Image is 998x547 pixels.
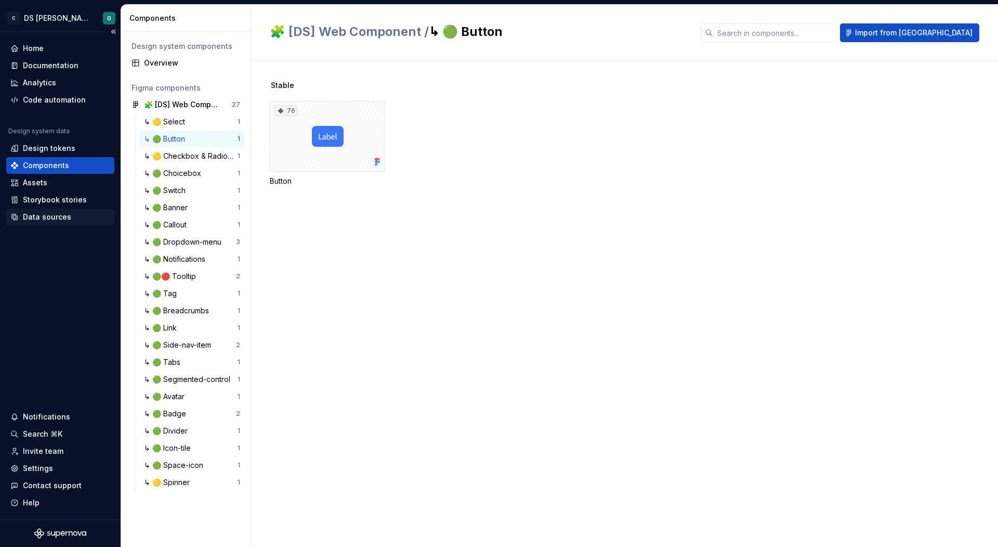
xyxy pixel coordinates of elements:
div: ↳ 🟡 Select [144,117,189,127]
a: ↳ 🟢 Divider1 [140,423,244,439]
input: Search in components... [713,23,836,42]
div: ↳ 🟢 Avatar [144,391,189,402]
div: Design system data [8,127,70,135]
div: 2 [236,410,240,418]
a: ↳ 🟢 Side-nav-item2 [140,337,244,353]
div: 76 [274,106,297,116]
div: Analytics [23,78,56,88]
div: Help [23,498,40,508]
div: O [107,14,111,22]
a: ↳ 🟢 Switch1 [140,182,244,199]
div: 1 [238,444,240,452]
button: Notifications [6,409,114,425]
div: ↳ 🟢 Divider [144,426,192,436]
button: Contact support [6,477,114,494]
a: ↳ 🟢 Space-icon1 [140,457,244,474]
div: 1 [238,221,240,229]
div: ↳ 🟢 Segmented-control [144,374,234,385]
div: ↳ 🟡 Checkbox & Radiobox [144,151,238,161]
a: ↳ 🟢 Callout1 [140,217,244,233]
div: ↳ 🟢 Side-nav-item [144,340,215,350]
button: Search ⌘K [6,426,114,442]
div: 1 [238,307,240,315]
div: 1 [238,375,240,384]
div: Design system components [132,41,240,52]
a: Components [6,157,114,174]
div: Figma components [132,83,240,93]
button: Collapse sidebar [106,24,121,39]
a: ↳ 🟢 Dropdown-menu3 [140,234,244,250]
div: DS [PERSON_NAME] [24,13,90,23]
div: Settings [23,463,53,474]
a: ↳ 🟢 Breadcrumbs1 [140,302,244,319]
div: 1 [238,255,240,263]
a: ↳ 🟢 Link1 [140,320,244,336]
div: 1 [238,358,240,366]
div: ↳ 🟢🔴 Tooltip [144,271,200,282]
div: Components [23,160,69,171]
div: ↳ 🟢 Breadcrumbs [144,306,213,316]
span: 🧩 [DS] Web Component / [270,24,429,39]
a: Storybook stories [6,192,114,208]
div: 1 [238,461,240,469]
div: 1 [238,392,240,401]
button: Help [6,494,114,511]
div: ↳ 🟢 Dropdown-menu [144,237,226,247]
div: ↳ 🟢 Tabs [144,357,185,367]
a: ↳ 🟢 Choicebox1 [140,165,244,182]
div: 3 [236,238,240,246]
span: Stable [271,80,294,91]
div: ↳ 🟢 Banner [144,202,192,213]
div: ↳ 🟡 Spinner [144,477,194,488]
a: Documentation [6,57,114,74]
div: Code automation [23,95,86,105]
div: ↳ 🟢 Space-icon [144,460,207,470]
div: 1 [238,169,240,177]
a: ↳ 🟢 Button1 [140,131,244,147]
div: ↳ 🟢 Switch [144,185,190,196]
div: ↳ 🟢 Icon-tile [144,443,195,453]
a: ↳ 🟢 Tag1 [140,285,244,302]
a: ↳ 🟢 Notifications1 [140,251,244,268]
h2: ↳ 🟢 Button [270,23,688,40]
div: 1 [238,152,240,160]
a: Invite team [6,443,114,460]
a: 🧩 [DS] Web Component27 [127,96,244,113]
a: Overview [127,55,244,71]
a: Home [6,40,114,57]
a: ↳ 🟢 Avatar1 [140,388,244,405]
div: Storybook stories [23,195,87,205]
a: ↳ 🟢 Banner1 [140,199,244,216]
button: Import from [GEOGRAPHIC_DATA] [840,23,979,42]
div: 1 [238,324,240,332]
div: 76Button [270,101,385,186]
div: Data sources [23,212,71,222]
span: Import from [GEOGRAPHIC_DATA] [855,28,973,38]
div: 1 [238,478,240,487]
div: Button [270,176,385,186]
div: 🧩 [DS] Web Component [144,99,221,110]
a: ↳ 🟡 Select1 [140,113,244,130]
a: ↳ 🟡 Checkbox & Radiobox1 [140,148,244,164]
div: ↳ 🟢 Link [144,323,181,333]
a: Settings [6,460,114,477]
div: ↳ 🟢 Notifications [144,254,209,264]
div: ↳ 🟢 Tag [144,288,181,299]
div: ↳ 🟢 Button [144,134,189,144]
button: CDS [PERSON_NAME]O [2,7,119,29]
a: ↳ 🟢🔴 Tooltip2 [140,268,244,285]
a: ↳ 🟡 Spinner1 [140,474,244,491]
div: 1 [238,186,240,195]
div: 1 [238,118,240,126]
div: 2 [236,272,240,281]
div: 2 [236,341,240,349]
a: Supernova Logo [34,528,86,539]
div: Contact support [23,480,82,491]
div: Search ⌘K [23,429,62,439]
div: ↳ 🟢 Badge [144,409,190,419]
div: 1 [238,289,240,298]
div: Invite team [23,446,63,456]
div: Documentation [23,60,78,71]
a: Code automation [6,92,114,108]
a: Data sources [6,209,114,225]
